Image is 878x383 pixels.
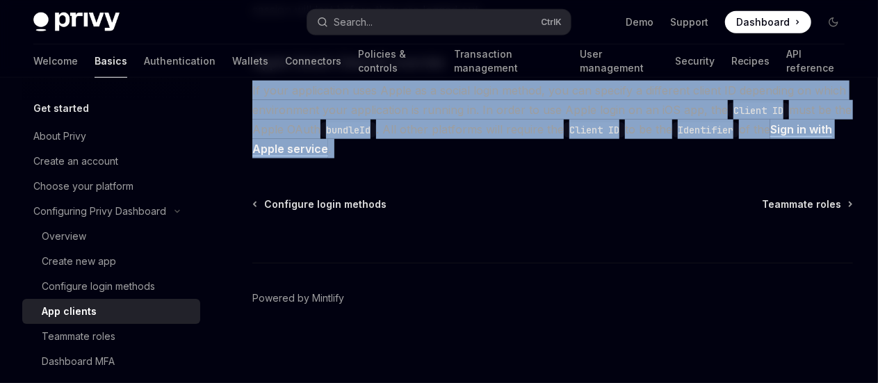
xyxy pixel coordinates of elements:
[95,44,127,78] a: Basics
[42,353,115,370] div: Dashboard MFA
[232,44,268,78] a: Wallets
[33,153,118,170] div: Create an account
[22,174,200,199] a: Choose your platform
[736,15,790,29] span: Dashboard
[22,249,200,274] a: Create new app
[731,44,770,78] a: Recipes
[42,303,97,320] div: App clients
[33,128,86,145] div: About Privy
[358,44,437,78] a: Policies & controls
[564,122,625,138] code: Client ID
[22,349,200,374] a: Dashboard MFA
[822,11,845,33] button: Toggle dark mode
[787,44,845,78] a: API reference
[725,11,811,33] a: Dashboard
[42,278,155,295] div: Configure login methods
[22,299,200,324] a: App clients
[454,44,564,78] a: Transaction management
[144,44,216,78] a: Authentication
[42,228,86,245] div: Overview
[22,324,200,349] a: Teammate roles
[33,100,89,117] h5: Get started
[254,197,387,211] a: Configure login methods
[334,14,373,31] div: Search...
[33,13,120,32] img: dark logo
[675,44,715,78] a: Security
[762,197,852,211] a: Teammate roles
[22,149,200,174] a: Create an account
[33,203,166,220] div: Configuring Privy Dashboard
[728,103,789,118] code: Client ID
[264,197,387,211] span: Configure login methods
[626,15,653,29] a: Demo
[672,122,739,138] code: Identifier
[42,253,116,270] div: Create new app
[320,122,376,138] code: bundleId
[42,328,115,345] div: Teammate roles
[22,124,200,149] a: About Privy
[307,10,570,35] button: Search...CtrlK
[285,44,341,78] a: Connectors
[33,44,78,78] a: Welcome
[22,224,200,249] a: Overview
[580,44,658,78] a: User management
[33,178,133,195] div: Choose your platform
[670,15,708,29] a: Support
[22,274,200,299] a: Configure login methods
[252,291,344,305] a: Powered by Mintlify
[542,17,562,28] span: Ctrl K
[252,81,853,158] span: If your application uses Apple as a social login method, you can specify a different client ID de...
[762,197,841,211] span: Teammate roles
